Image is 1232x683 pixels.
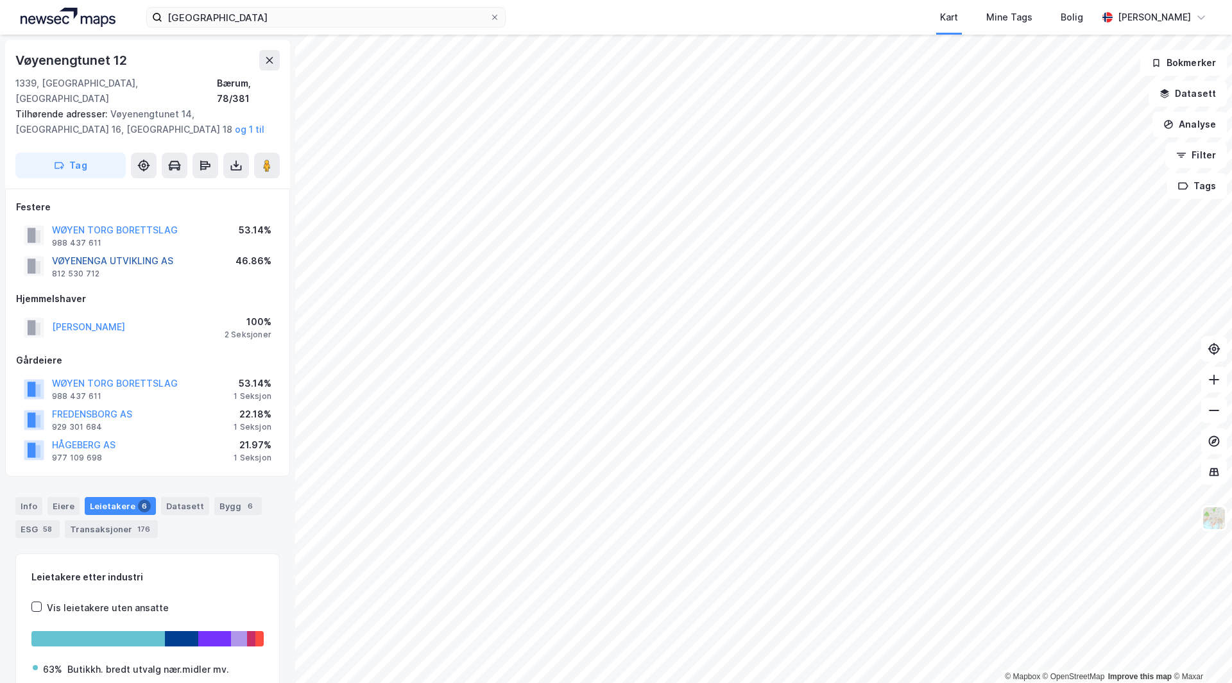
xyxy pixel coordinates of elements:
[21,8,116,27] img: logo.a4113a55bc3d86da70a041830d287a7e.svg
[234,453,271,463] div: 1 Seksjon
[15,108,110,119] span: Tilhørende adresser:
[162,8,490,27] input: Søk på adresse, matrikkel, gårdeiere, leietakere eller personer
[239,223,271,238] div: 53.14%
[47,497,80,515] div: Eiere
[15,153,126,178] button: Tag
[1005,672,1040,681] a: Mapbox
[161,497,209,515] div: Datasett
[225,330,271,340] div: 2 Seksjoner
[1152,112,1227,137] button: Analyse
[15,50,130,71] div: Vøyenengtunet 12
[1167,173,1227,199] button: Tags
[1108,672,1172,681] a: Improve this map
[244,500,257,512] div: 6
[235,253,271,269] div: 46.86%
[52,422,102,432] div: 929 301 684
[234,391,271,401] div: 1 Seksjon
[16,199,279,215] div: Festere
[52,269,99,279] div: 812 530 712
[43,662,62,677] div: 63%
[225,314,271,330] div: 100%
[15,497,42,515] div: Info
[15,520,60,538] div: ESG
[234,407,271,422] div: 22.18%
[52,391,101,401] div: 988 437 611
[940,10,958,25] div: Kart
[1061,10,1083,25] div: Bolig
[1168,621,1232,683] div: Kontrollprogram for chat
[52,238,101,248] div: 988 437 611
[217,76,280,106] div: Bærum, 78/381
[1140,50,1227,76] button: Bokmerker
[214,497,262,515] div: Bygg
[16,291,279,307] div: Hjemmelshaver
[234,422,271,432] div: 1 Seksjon
[234,376,271,391] div: 53.14%
[15,106,269,137] div: Vøyenengtunet 14, [GEOGRAPHIC_DATA] 16, [GEOGRAPHIC_DATA] 18
[15,76,217,106] div: 1339, [GEOGRAPHIC_DATA], [GEOGRAPHIC_DATA]
[52,453,102,463] div: 977 109 698
[40,523,55,535] div: 58
[234,437,271,453] div: 21.97%
[85,497,156,515] div: Leietakere
[986,10,1032,25] div: Mine Tags
[31,569,264,585] div: Leietakere etter industri
[16,353,279,368] div: Gårdeiere
[1165,142,1227,168] button: Filter
[1118,10,1191,25] div: [PERSON_NAME]
[1168,621,1232,683] iframe: Chat Widget
[1149,81,1227,106] button: Datasett
[135,523,153,535] div: 176
[138,500,151,512] div: 6
[47,600,169,616] div: Vis leietakere uten ansatte
[65,520,158,538] div: Transaksjoner
[67,662,229,677] div: Butikkh. bredt utvalg nær.midler mv.
[1043,672,1105,681] a: OpenStreetMap
[1202,506,1226,530] img: Z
